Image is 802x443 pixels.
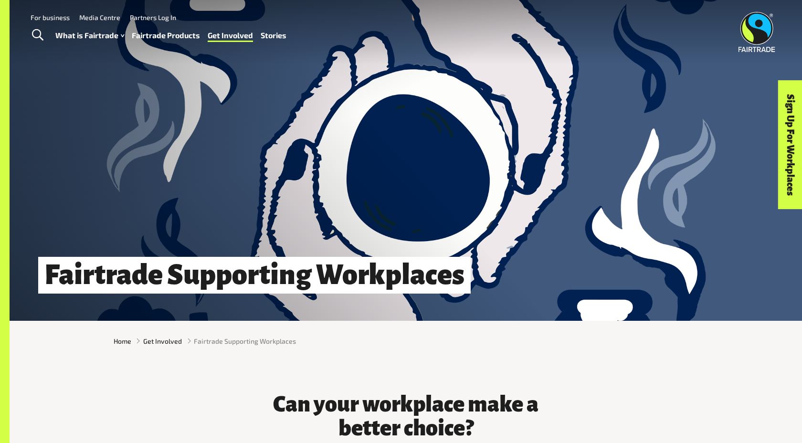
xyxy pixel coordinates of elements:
[739,12,775,52] img: Fairtrade Australia New Zealand logo
[143,336,182,346] a: Get Involved
[132,29,200,42] a: Fairtrade Products
[55,29,124,42] a: What is Fairtrade
[263,392,549,440] h3: Can your workplace make a better choice?
[194,336,296,346] span: Fairtrade Supporting Workplaces
[114,336,131,346] a: Home
[261,29,286,42] a: Stories
[31,13,70,21] a: For business
[79,13,120,21] a: Media Centre
[208,29,253,42] a: Get Involved
[130,13,176,21] a: Partners Log In
[38,257,471,294] h1: Fairtrade Supporting Workplaces
[26,23,49,47] a: Toggle Search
